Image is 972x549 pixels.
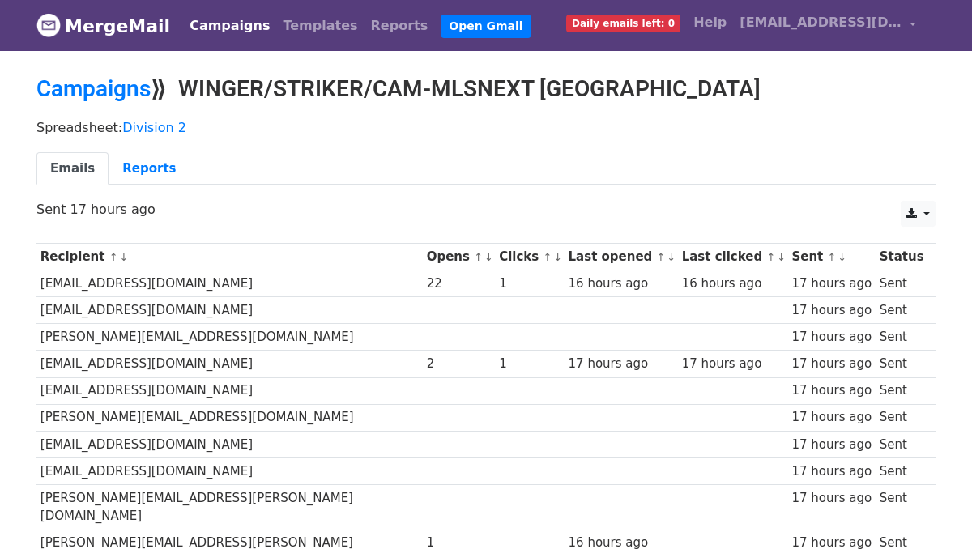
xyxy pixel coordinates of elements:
a: Campaigns [183,10,276,42]
a: ↓ [667,251,676,263]
div: 17 hours ago [791,436,872,454]
td: Sent [876,270,927,297]
iframe: Chat Widget [891,471,972,549]
td: Sent [876,457,927,484]
div: 16 hours ago [682,274,784,293]
div: 17 hours ago [791,355,872,373]
a: ↑ [657,251,666,263]
th: Last clicked [678,244,788,270]
a: Templates [276,10,364,42]
div: 17 hours ago [791,489,872,508]
a: ↑ [766,251,775,263]
div: 1 [499,274,561,293]
a: ↓ [484,251,493,263]
td: [EMAIL_ADDRESS][DOMAIN_NAME] [36,431,423,457]
div: 17 hours ago [791,301,872,320]
a: MergeMail [36,9,170,43]
a: ↓ [777,251,786,263]
td: Sent [876,484,927,530]
td: Sent [876,431,927,457]
div: 2 [427,355,492,373]
div: 17 hours ago [569,355,674,373]
td: [EMAIL_ADDRESS][DOMAIN_NAME] [36,351,423,377]
a: Help [687,6,733,39]
a: Reports [364,10,435,42]
a: ↓ [838,251,846,263]
td: [EMAIL_ADDRESS][DOMAIN_NAME] [36,270,423,297]
a: ↑ [544,251,552,263]
th: Clicks [495,244,564,270]
div: 1 [499,355,561,373]
td: Sent [876,404,927,431]
th: Recipient [36,244,423,270]
a: Open Gmail [441,15,531,38]
a: Reports [109,152,190,185]
td: [PERSON_NAME][EMAIL_ADDRESS][DOMAIN_NAME] [36,404,423,431]
td: Sent [876,377,927,404]
a: Emails [36,152,109,185]
a: [EMAIL_ADDRESS][DOMAIN_NAME] [733,6,923,45]
div: 22 [427,274,492,293]
td: [EMAIL_ADDRESS][DOMAIN_NAME] [36,297,423,324]
a: ↓ [553,251,562,263]
td: [EMAIL_ADDRESS][DOMAIN_NAME] [36,377,423,404]
div: 17 hours ago [791,381,872,400]
th: Opens [423,244,496,270]
p: Spreadsheet: [36,119,936,136]
span: Daily emails left: 0 [566,15,680,32]
span: [EMAIL_ADDRESS][DOMAIN_NAME] [740,13,902,32]
div: 17 hours ago [791,462,872,481]
a: ↑ [109,251,118,263]
div: 17 hours ago [791,274,872,293]
th: Sent [788,244,876,270]
div: 17 hours ago [791,328,872,347]
a: ↑ [474,251,483,263]
td: [PERSON_NAME][EMAIL_ADDRESS][PERSON_NAME][DOMAIN_NAME] [36,484,423,530]
a: ↑ [828,251,837,263]
div: 17 hours ago [682,355,784,373]
img: MergeMail logo [36,13,61,37]
h2: ⟫ WINGER/STRIKER/CAM-MLSNEXT [GEOGRAPHIC_DATA] [36,75,936,103]
td: Sent [876,324,927,351]
td: [PERSON_NAME][EMAIL_ADDRESS][DOMAIN_NAME] [36,324,423,351]
div: 16 hours ago [569,274,674,293]
th: Status [876,244,927,270]
td: Sent [876,297,927,324]
a: Division 2 [122,120,186,135]
div: 17 hours ago [791,408,872,427]
th: Last opened [565,244,678,270]
a: Campaigns [36,75,151,102]
p: Sent 17 hours ago [36,201,936,218]
td: [EMAIL_ADDRESS][DOMAIN_NAME] [36,457,423,484]
a: Daily emails left: 0 [560,6,687,39]
td: Sent [876,351,927,377]
a: ↓ [119,251,128,263]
